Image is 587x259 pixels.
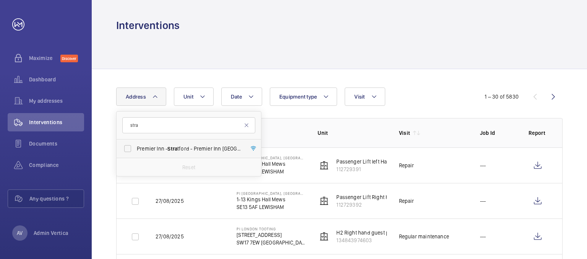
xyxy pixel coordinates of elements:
span: Compliance [29,161,84,169]
p: H2 Right hand guest passenger lift [336,229,418,236]
img: elevator.svg [319,196,329,206]
p: SE13 5AF LEWISHAM [237,168,305,175]
p: Admin Vertica [34,229,68,237]
p: Visit [399,129,410,137]
p: 112729392 [336,201,398,209]
img: elevator.svg [319,161,329,170]
span: Maximize [29,54,60,62]
p: PI [GEOGRAPHIC_DATA], [GEOGRAPHIC_DATA] [237,155,305,160]
span: Unit [183,94,193,100]
p: AV [17,229,23,237]
button: Equipment type [270,87,337,106]
div: Repair [399,197,414,205]
p: 27/08/2025 [156,233,184,240]
button: Visit [345,87,385,106]
p: Unit [318,129,386,137]
span: Visit [354,94,365,100]
p: SW17 7EW [GEOGRAPHIC_DATA] [237,239,305,246]
p: Address [237,129,305,137]
span: Any questions ? [29,195,84,202]
p: 112729391 [336,165,393,173]
img: elevator.svg [319,232,329,241]
button: Address [116,87,166,106]
p: PI London Tooting [237,227,305,231]
p: Passenger Lift left Hand [336,158,393,165]
p: --- [480,197,486,205]
span: Address [126,94,146,100]
p: 1-13 Kings Hall Mews [237,160,305,168]
p: Passenger Lift Right Hand [336,193,398,201]
input: Search by address [122,117,255,133]
button: Unit [174,87,214,106]
span: Interventions [29,118,84,126]
p: PI [GEOGRAPHIC_DATA], [GEOGRAPHIC_DATA] [237,191,305,196]
span: Dashboard [29,76,84,83]
span: Documents [29,140,84,147]
p: 1-13 Kings Hall Mews [237,196,305,203]
p: SE13 5AF LEWISHAM [237,203,305,211]
span: Premier Inn - tford - Premier Inn [GEOGRAPHIC_DATA] [GEOGRAPHIC_DATA] [137,145,242,152]
p: Job Id [480,129,516,137]
span: My addresses [29,97,84,105]
p: 134843974603 [336,236,418,244]
button: Date [221,87,262,106]
div: 1 – 30 of 5830 [485,93,519,100]
p: 27/08/2025 [156,197,184,205]
p: Reset [182,163,195,171]
p: [STREET_ADDRESS] [237,231,305,239]
span: Equipment type [279,94,317,100]
h1: Interventions [116,18,180,32]
p: Report [529,129,547,137]
span: Date [231,94,242,100]
span: Stra [167,146,177,152]
div: Repair [399,162,414,169]
div: Regular maintenance [399,233,449,240]
span: Discover [60,55,78,62]
p: --- [480,233,486,240]
p: --- [480,162,486,169]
